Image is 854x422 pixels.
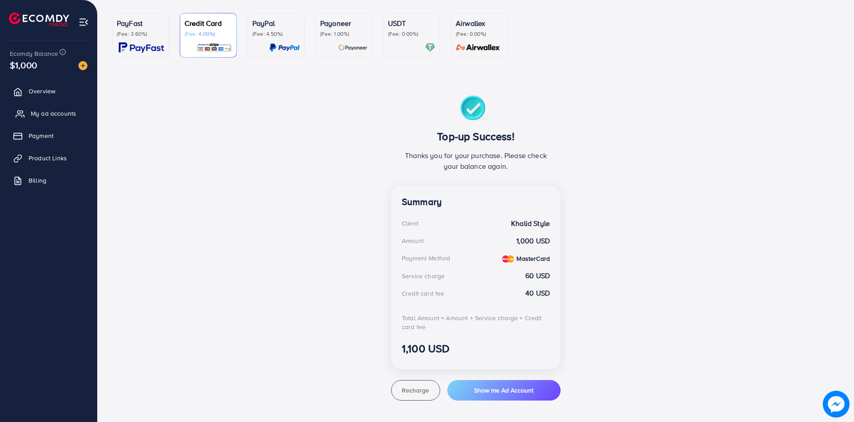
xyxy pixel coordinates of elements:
div: Total Amount = Amount + Service charge + Credit card fee [402,313,550,332]
span: Ecomdy Balance [10,49,58,58]
span: Product Links [29,154,67,163]
span: Billing [29,176,46,185]
div: Client [402,219,418,228]
img: credit [502,255,514,263]
img: logo [9,13,69,26]
strong: MasterCard [516,254,550,263]
span: $1,000 [9,51,37,80]
span: Payment [29,131,54,140]
img: success [460,96,492,123]
p: (Fee: 3.60%) [117,30,164,38]
img: card [338,42,367,53]
h3: Top-up Success! [402,130,550,143]
a: My ad accounts [7,104,91,122]
img: image [823,391,850,418]
strong: Khalid Style [511,218,550,229]
strong: 1,000 USD [516,236,550,246]
p: Thanks you for your purchase. Please check your balance again. [402,150,550,171]
img: card [197,42,232,53]
p: (Fee: 0.00%) [456,30,503,38]
strong: 40 USD [525,288,550,298]
p: (Fee: 0.00%) [388,30,435,38]
h4: Summary [402,196,550,208]
img: card [425,42,435,53]
div: Service charge [402,272,445,280]
h3: 1,100 USD [402,342,550,355]
p: Credit Card [185,18,232,29]
img: card [119,42,164,53]
a: Overview [7,82,91,100]
img: card [453,42,503,53]
p: USDT [388,18,435,29]
span: My ad accounts [31,109,76,118]
p: PayFast [117,18,164,29]
p: Payoneer [320,18,367,29]
span: Show me Ad Account [474,386,533,395]
span: Recharge [402,386,429,395]
div: Credit card fee [402,289,444,298]
button: Recharge [391,380,440,401]
p: Airwallex [456,18,503,29]
strong: 60 USD [525,271,550,281]
div: Payment Method [402,254,450,263]
a: Product Links [7,149,91,167]
p: (Fee: 1.00%) [320,30,367,38]
p: (Fee: 4.50%) [252,30,300,38]
div: Amount [402,236,424,245]
p: PayPal [252,18,300,29]
a: Billing [7,171,91,189]
span: Overview [29,87,55,96]
img: menu [78,17,89,27]
img: image [78,61,87,70]
p: (Fee: 4.00%) [185,30,232,38]
button: Show me Ad Account [447,380,561,401]
img: card [269,42,300,53]
a: Payment [7,127,91,145]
